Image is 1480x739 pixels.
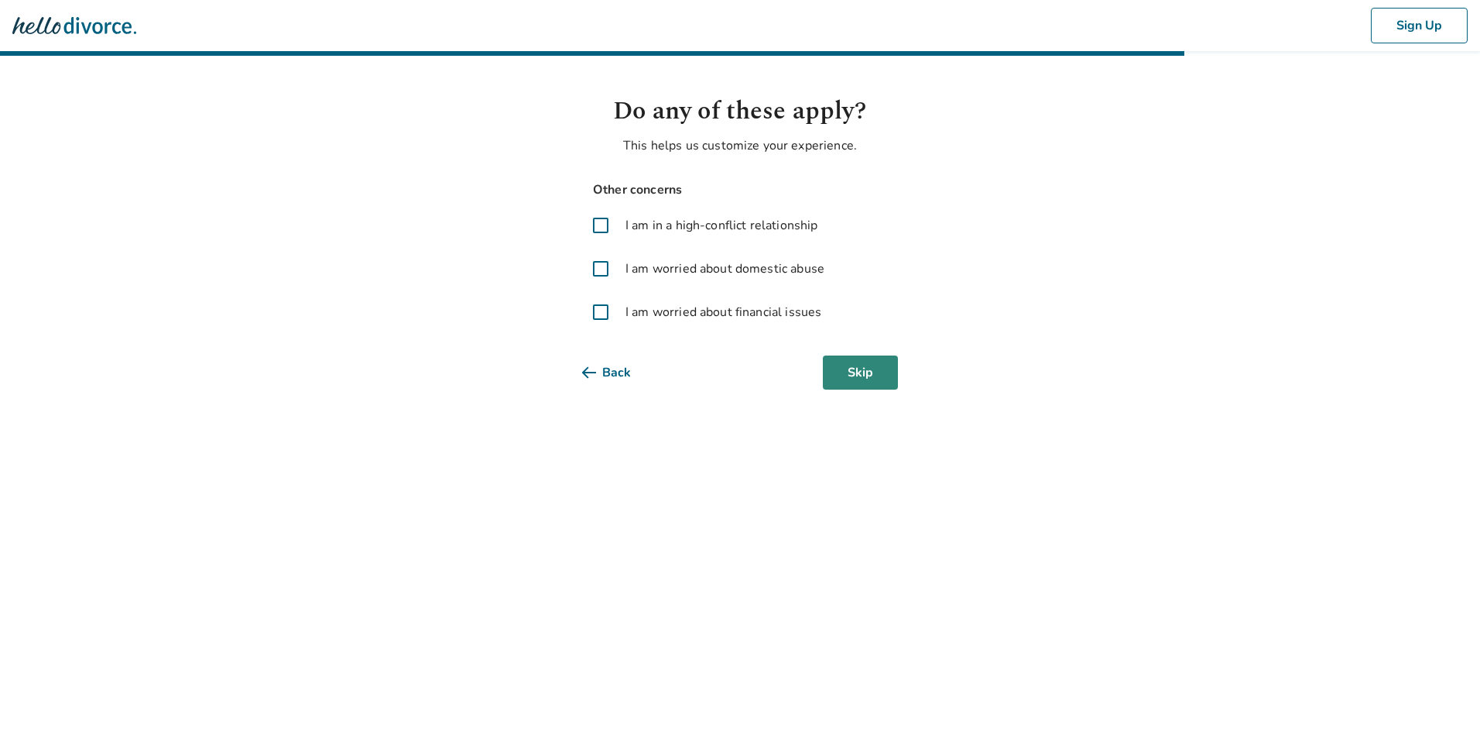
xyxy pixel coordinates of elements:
[582,93,898,130] h1: Do any of these apply?
[12,10,136,41] img: Hello Divorce Logo
[1403,665,1480,739] iframe: Chat Widget
[582,136,898,155] p: This helps us customize your experience.
[625,260,824,278] span: I am worried about domestic abuse
[1371,8,1468,43] button: Sign Up
[582,180,898,201] span: Other concerns
[625,216,817,235] span: I am in a high-conflict relationship
[582,356,656,390] button: Back
[625,303,821,321] span: I am worried about financial issues
[823,356,898,390] button: Skip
